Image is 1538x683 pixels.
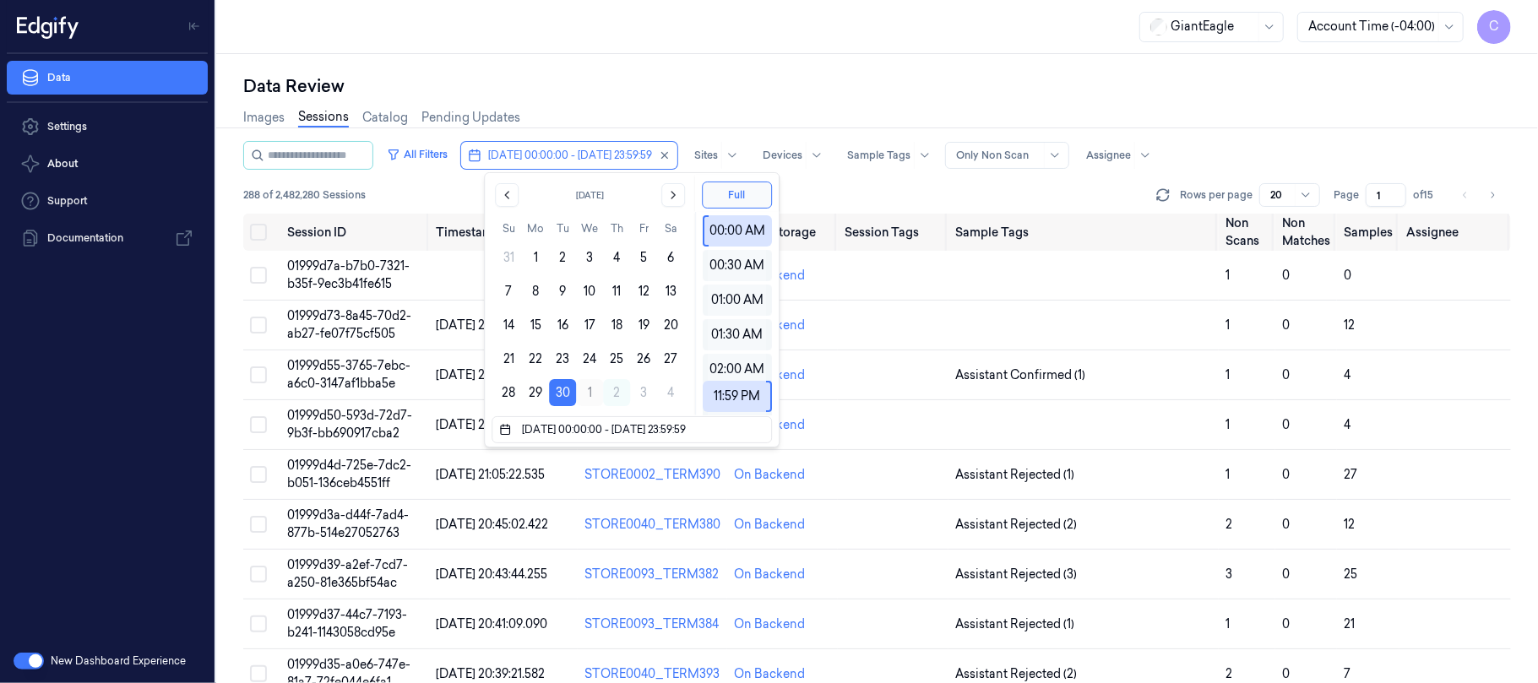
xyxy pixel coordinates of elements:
button: Select row [250,416,267,433]
th: Saturday [657,220,684,237]
span: 0 [1344,268,1351,283]
span: 01999d7a-b7b0-7321-b35f-9ec3b41fe615 [287,258,410,291]
button: Tuesday, September 2nd, 2025 [549,244,576,271]
button: Monday, September 29th, 2025 [522,379,549,406]
th: Tuesday [549,220,576,237]
span: 27 [1344,467,1357,482]
span: 1 [1226,367,1230,382]
span: [DATE] 21:13:51.725 [437,367,540,382]
nav: pagination [1454,183,1504,207]
a: Sessions [298,108,349,127]
span: [DATE] 21:05:22.535 [437,467,546,482]
span: 7 [1344,666,1351,681]
th: Session ID [280,214,430,251]
th: Thursday [603,220,630,237]
span: 01999d39-a2ef-7cd7-a250-81e365bf54ac [287,557,408,590]
button: Thursday, September 11th, 2025 [603,278,630,305]
a: Support [7,184,208,218]
span: 01999d73-8a45-70d2-ab27-fe07f75cf505 [287,308,411,341]
th: Non Matches [1275,214,1337,251]
span: Assistant Rejected (2) [955,665,1077,683]
th: Monday [522,220,549,237]
button: Select row [250,615,267,632]
button: Saturday, September 20th, 2025 [657,312,684,339]
button: Go to the Next Month [661,183,685,207]
div: On Backend [734,665,805,683]
a: Data [7,61,208,95]
span: 0 [1282,666,1290,681]
button: Sunday, September 14th, 2025 [495,312,522,339]
div: On Backend [734,566,805,583]
button: Thursday, September 4th, 2025 [603,244,630,271]
div: STORE0002_TERM390 [584,466,720,484]
div: 01:30 AM [709,319,767,350]
span: 01999d55-3765-7ebc-a6c0-3147af1bba5e [287,358,410,391]
button: Thursday, September 18th, 2025 [603,312,630,339]
button: About [7,147,208,181]
table: September 2025 [495,220,684,406]
button: Friday, September 12th, 2025 [630,278,657,305]
span: 0 [1282,317,1290,333]
span: [DATE] 21:46:59.023 [437,317,546,333]
button: Saturday, October 4th, 2025 [657,379,684,406]
div: 00:30 AM [709,250,767,281]
span: [DATE] 20:39:21.582 [437,666,546,681]
span: 0 [1282,367,1290,382]
button: Wednesday, September 17th, 2025 [576,312,603,339]
span: 288 of 2,482,280 Sessions [243,187,366,203]
div: 11:59 PM [709,381,766,412]
th: Wednesday [576,220,603,237]
button: Select row [250,566,267,583]
span: 2 [1226,517,1232,532]
span: 0 [1282,417,1290,432]
button: Select row [250,516,267,533]
button: Toggle Navigation [181,13,208,40]
span: 2 [1226,666,1232,681]
button: Sunday, September 21st, 2025 [495,345,522,372]
button: Select row [250,466,267,483]
a: Documentation [7,221,208,255]
button: Select row [250,317,267,333]
span: 1 [1226,616,1230,632]
button: Friday, September 26th, 2025 [630,345,657,372]
button: Select row [250,366,267,383]
a: Settings [7,110,208,144]
button: Full [702,182,772,209]
th: Timestamp (Session) [430,214,578,251]
span: [DATE] 20:41:09.090 [437,616,548,632]
span: 01999d3a-d44f-7ad4-877b-514e27052763 [287,507,409,540]
button: Go to next page [1481,183,1504,207]
span: 0 [1282,517,1290,532]
button: Friday, September 5th, 2025 [630,244,657,271]
span: [DATE] 20:45:02.422 [437,517,549,532]
button: Tuesday, September 9th, 2025 [549,278,576,305]
span: 1 [1226,268,1230,283]
div: On Backend [734,516,805,534]
span: C [1477,10,1511,44]
span: 0 [1282,268,1290,283]
button: [DATE] [529,183,651,207]
th: Assignee [1399,214,1511,251]
span: 0 [1282,566,1290,582]
button: Monday, September 15th, 2025 [522,312,549,339]
div: 02:00 AM [709,354,767,385]
button: Wednesday, October 1st, 2025 [576,379,603,406]
span: 01999d37-44c7-7193-b241-1143058cd95e [287,607,407,640]
button: Select row [250,665,267,682]
span: 4 [1344,417,1351,432]
p: Rows per page [1180,187,1253,203]
div: STORE0040_TERM380 [584,516,720,534]
span: Page [1334,187,1359,203]
button: Tuesday, September 30th, 2025, selected [549,379,576,406]
span: 4 [1344,367,1351,382]
span: 0 [1282,467,1290,482]
button: [DATE] 00:00:00 - [DATE] 23:59:59 [461,142,677,169]
span: 3 [1226,566,1232,582]
span: [DATE] 00:00:00 - [DATE] 23:59:59 [488,148,652,163]
button: Sunday, September 7th, 2025 [495,278,522,305]
th: Sunday [495,220,522,237]
span: of 15 [1413,187,1440,203]
th: Sample Tags [948,214,1219,251]
span: 12 [1344,317,1355,333]
span: Assistant Confirmed (1) [955,366,1085,384]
